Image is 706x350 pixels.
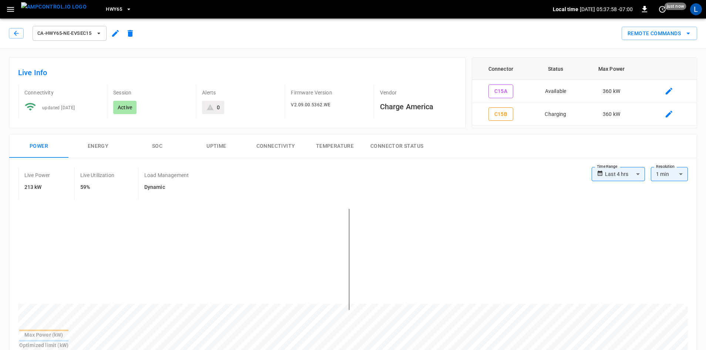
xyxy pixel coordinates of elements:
td: 360 kW [582,80,641,103]
p: Load Management [144,171,189,179]
div: profile-icon [690,3,702,15]
label: Resolution [656,164,675,170]
p: Live Power [24,171,50,179]
span: ca-hwy65-ne-evseC15 [37,29,92,38]
p: Firmware Version [291,89,367,96]
h6: Live Info [18,67,457,79]
button: Uptime [187,134,246,158]
h6: 213 kW [24,183,50,191]
div: 0 [217,104,220,111]
button: Remote Commands [622,27,697,40]
p: Connectivity [24,89,101,96]
div: 1 min [651,167,688,181]
button: Connector Status [364,134,429,158]
p: [DATE] 05:37:58 -07:00 [580,6,633,13]
td: 360 kW [582,103,641,126]
img: ampcontrol.io logo [21,2,87,11]
td: Charging [529,103,582,126]
td: Available [529,80,582,103]
th: Connector [472,58,529,80]
p: Local time [553,6,578,13]
button: Power [9,134,68,158]
span: just now [665,3,686,10]
button: C15A [488,84,514,98]
button: Energy [68,134,128,158]
div: remote commands options [622,27,697,40]
h6: Dynamic [144,183,189,191]
p: Session [113,89,190,96]
button: HWY65 [103,2,135,17]
th: Max Power [582,58,641,80]
span: V2.09.00.5362.WE [291,102,330,107]
div: Last 4 hrs [605,167,645,181]
button: Temperature [305,134,364,158]
button: set refresh interval [656,3,668,15]
p: Vendor [380,89,457,96]
label: Time Range [597,164,618,170]
h6: 59% [80,183,114,191]
p: Alerts [202,89,279,96]
button: SOC [128,134,187,158]
th: Status [529,58,582,80]
button: ca-hwy65-ne-evseC15 [33,26,107,41]
p: Active [118,104,132,111]
span: HWY65 [106,5,122,14]
button: C15B [488,107,514,121]
h6: Charge America [380,101,457,113]
span: updated [DATE] [42,105,75,110]
table: connector table [472,58,697,126]
button: Connectivity [246,134,305,158]
p: Live Utilization [80,171,114,179]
